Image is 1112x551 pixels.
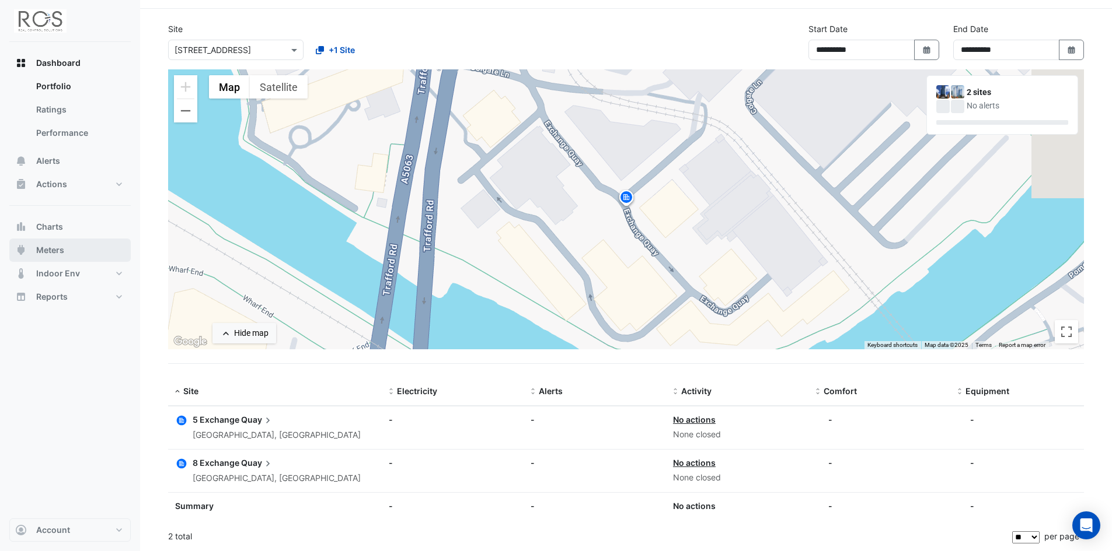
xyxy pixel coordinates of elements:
a: Open this area in Google Maps (opens a new window) [171,334,210,349]
a: Performance [27,121,131,145]
div: None closed [673,428,801,441]
app-icon: Charts [15,221,27,233]
img: Company Logo [14,9,67,33]
span: Quay [241,457,274,469]
span: Site [183,386,198,396]
button: +1 Site [308,40,362,60]
div: [GEOGRAPHIC_DATA], [GEOGRAPHIC_DATA] [193,472,361,485]
span: Actions [36,178,67,190]
span: Meters [36,244,64,256]
div: - [828,413,832,426]
a: No actions [673,415,716,424]
a: Portfolio [27,75,131,98]
span: 8 Exchange [193,458,239,468]
div: 2 sites [967,86,1068,99]
button: Actions [9,173,131,196]
div: - [970,457,974,469]
span: Equipment [965,386,1009,396]
button: Dashboard [9,51,131,75]
button: Toggle fullscreen view [1055,320,1078,343]
app-icon: Alerts [15,155,27,167]
div: - [531,457,659,469]
a: Ratings [27,98,131,121]
div: - [970,413,974,426]
div: - [828,500,832,512]
div: Open Intercom Messenger [1072,511,1100,539]
div: Hide map [234,327,269,339]
div: No actions [673,500,801,512]
div: - [828,457,832,469]
span: Indoor Env [36,268,80,279]
fa-icon: Select Date [1066,45,1077,55]
a: Terms (opens in new tab) [975,342,992,348]
fa-icon: Select Date [922,45,932,55]
span: Charts [36,221,63,233]
button: Show street map [209,75,250,99]
img: 5 Exchange Quay [936,85,950,99]
button: Alerts [9,149,131,173]
div: No alerts [967,100,1068,112]
label: End Date [953,23,988,35]
app-icon: Reports [15,291,27,303]
button: Reports [9,285,131,308]
div: None closed [673,471,801,485]
span: Comfort [824,386,857,396]
button: Zoom in [174,75,197,99]
div: - [389,457,517,469]
a: No actions [673,458,716,468]
app-icon: Dashboard [15,57,27,69]
button: Charts [9,215,131,238]
span: Electricity [397,386,437,396]
span: Dashboard [36,57,81,69]
app-icon: Indoor Env [15,268,27,279]
span: +1 Site [329,44,355,56]
div: - [970,500,974,512]
button: Account [9,518,131,542]
span: Alerts [539,386,563,396]
span: Summary [175,501,214,511]
span: Alerts [36,155,60,167]
span: Map data ©2025 [925,342,968,348]
div: [GEOGRAPHIC_DATA], [GEOGRAPHIC_DATA] [193,429,361,442]
img: site-pin.svg [617,189,636,209]
button: Zoom out [174,99,197,122]
img: Google [171,334,210,349]
app-icon: Actions [15,178,27,190]
button: Meters [9,238,131,262]
label: Site [168,23,183,35]
div: - [389,500,517,512]
div: Dashboard [9,75,131,149]
span: Reports [36,291,68,303]
span: Activity [681,386,712,396]
img: 8 Exchange Quay [951,85,964,99]
button: Hide map [212,323,276,343]
div: 2 total [168,522,1010,551]
span: per page [1044,531,1079,541]
span: 5 Exchange [193,415,239,424]
span: Quay [241,413,274,426]
app-icon: Meters [15,244,27,256]
button: Show satellite imagery [250,75,308,99]
div: - [389,413,517,426]
button: Keyboard shortcuts [867,341,918,349]
span: Account [36,524,70,536]
a: Report a map error [999,342,1045,348]
label: Start Date [808,23,848,35]
div: - [531,413,659,426]
div: - [531,500,659,512]
button: Indoor Env [9,262,131,285]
